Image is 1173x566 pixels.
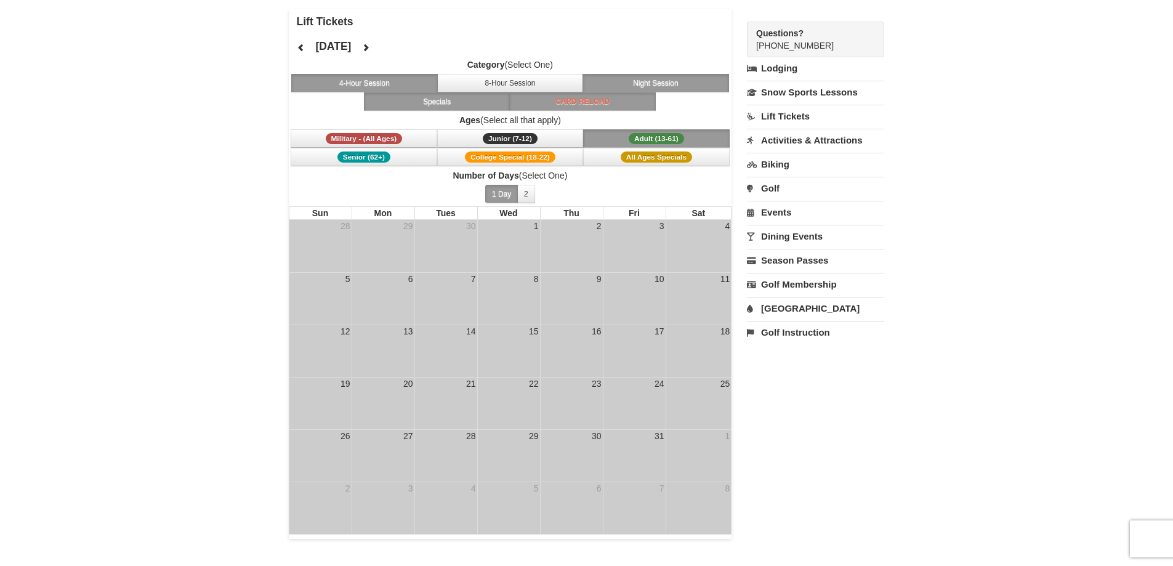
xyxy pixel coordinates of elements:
th: Fri [603,206,666,220]
div: 23 [591,378,603,390]
th: Sun [289,206,352,220]
div: 1 [724,430,731,442]
button: Junior (7-12) [437,129,584,148]
div: 18 [719,325,732,338]
a: Lodging [747,57,884,79]
div: 7 [470,273,477,285]
a: Events [747,201,884,224]
button: 1 Day [485,185,518,203]
button: 4-Hour Session [291,74,438,92]
div: 1 [533,220,540,232]
span: College Special (18-22) [465,152,555,163]
div: 30 [465,220,477,232]
button: Card Reload [509,92,656,111]
strong: Questions? [756,28,804,38]
div: 26 [339,430,352,442]
div: 3 [407,482,414,495]
div: 29 [528,430,540,442]
div: 27 [402,430,414,442]
div: 5 [533,482,540,495]
div: 29 [402,220,414,232]
a: Golf [747,177,884,200]
th: Mon [352,206,414,220]
button: 2 [517,185,535,203]
button: All Ages Specials [583,148,730,166]
div: 4 [724,220,731,232]
div: 8 [724,482,731,495]
div: 2 [344,482,352,495]
div: 10 [653,273,666,285]
div: 9 [595,273,603,285]
th: Sat [666,206,732,220]
div: 6 [595,482,603,495]
a: Season Passes [747,249,884,272]
span: All Ages Specials [621,152,692,163]
label: (Select all that apply) [289,114,732,126]
a: Activities & Attractions [747,129,884,152]
div: 22 [528,378,540,390]
button: College Special (18-22) [437,148,584,166]
div: 31 [653,430,666,442]
div: 13 [402,325,414,338]
div: 28 [339,220,352,232]
div: 7 [658,482,666,495]
th: Tues [414,206,477,220]
button: Military - (All Ages) [291,129,437,148]
span: Senior (62+) [337,152,390,163]
a: Biking [747,153,884,176]
div: 11 [719,273,732,285]
div: 21 [465,378,477,390]
button: Senior (62+) [291,148,437,166]
button: Adult (13-61) [583,129,730,148]
th: Thu [540,206,603,220]
span: Junior (7-12) [483,133,538,144]
button: Night Session [582,74,729,92]
div: 14 [465,325,477,338]
th: Wed [477,206,540,220]
button: 8-Hour Session [437,74,584,92]
div: 8 [533,273,540,285]
span: [PHONE_NUMBER] [756,27,862,51]
div: 25 [719,378,732,390]
a: Snow Sports Lessons [747,81,884,103]
h4: [DATE] [315,40,351,52]
a: Dining Events [747,225,884,248]
div: 16 [591,325,603,338]
button: Specials [364,92,510,111]
div: 5 [344,273,352,285]
a: Lift Tickets [747,105,884,127]
label: (Select One) [289,169,732,182]
span: Adult (13-61) [629,133,684,144]
a: Golf Instruction [747,321,884,344]
strong: Category [467,60,505,70]
strong: Number of Days [453,171,518,180]
label: (Select One) [289,59,732,71]
h4: Lift Tickets [297,15,732,28]
div: 4 [470,482,477,495]
div: 28 [465,430,477,442]
div: 15 [528,325,540,338]
div: 24 [653,378,666,390]
div: 2 [595,220,603,232]
span: Military - (All Ages) [326,133,403,144]
div: 6 [407,273,414,285]
div: 17 [653,325,666,338]
div: 3 [658,220,666,232]
a: [GEOGRAPHIC_DATA] [747,297,884,320]
strong: Ages [459,115,480,125]
div: 19 [339,378,352,390]
a: Golf Membership [747,273,884,296]
div: 30 [591,430,603,442]
div: 12 [339,325,352,338]
div: 20 [402,378,414,390]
